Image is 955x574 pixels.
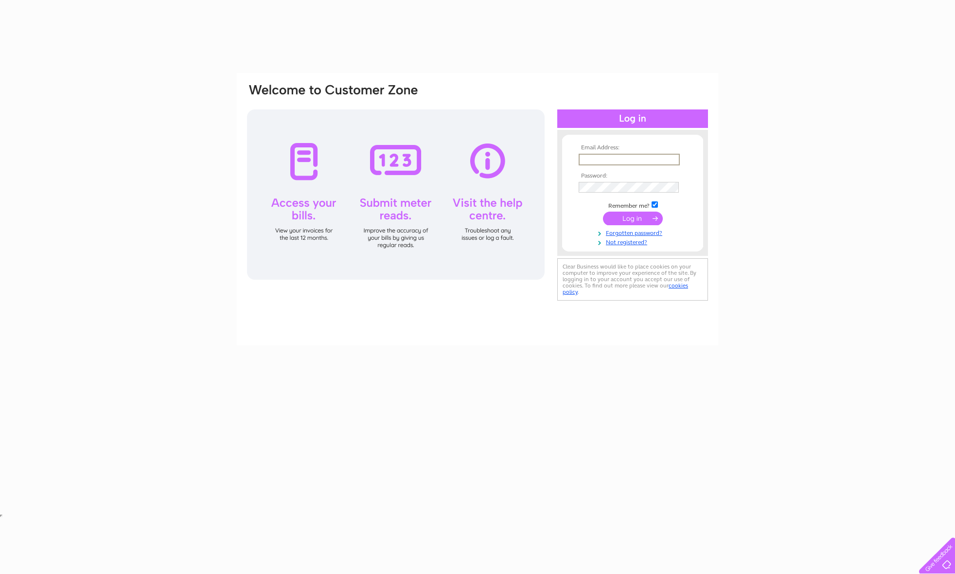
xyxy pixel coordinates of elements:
a: cookies policy [563,282,688,295]
input: Submit [603,212,663,225]
a: Not registered? [579,237,689,246]
td: Remember me? [576,200,689,210]
a: Forgotten password? [579,228,689,237]
div: Clear Business would like to place cookies on your computer to improve your experience of the sit... [557,258,708,301]
th: Email Address: [576,144,689,151]
th: Password: [576,173,689,179]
